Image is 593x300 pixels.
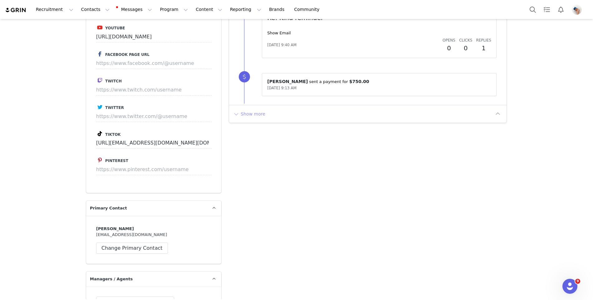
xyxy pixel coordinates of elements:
[5,7,27,13] img: grin logo
[192,2,226,17] button: Content
[443,38,455,42] span: Opens
[291,2,326,17] a: Community
[575,279,580,284] span: 9
[96,226,211,254] div: [EMAIL_ADDRESS][DOMAIN_NAME]
[96,58,212,69] input: https://www.facebook.com/@username
[267,86,296,90] span: [DATE] 9:13 AM
[568,5,588,15] button: Profile
[90,276,133,282] span: Managers / Agents
[526,2,540,17] button: Search
[267,79,308,84] span: [PERSON_NAME]
[572,5,582,15] img: 7a043e49-c13d-400d-ac6c-68a8aea09f5f.jpg
[96,243,168,254] button: Change Primary Contact
[105,132,121,137] span: Tiktok
[96,31,212,42] input: https://www.youtube.com/@username
[349,79,369,84] span: $750.00
[96,137,212,149] input: https://www.tiktok.com/@username
[226,2,265,17] button: Reporting
[105,106,124,110] span: Twitter
[2,2,213,29] body: Hi [PERSON_NAME], Thank you so much for working with MagBak! Your payment of $750.00 may take up ...
[156,2,192,17] button: Program
[554,2,568,17] button: Notifications
[267,42,296,48] span: [DATE] 9:40 AM
[267,78,491,85] p: ⁨ ⁩ ⁨sent a payment for⁩ ⁨ ⁩
[90,205,127,211] span: Primary Contact
[5,5,256,12] body: Rich Text Area. Press ALT-0 for help.
[105,26,125,30] span: Youtube
[476,43,491,53] h2: 1
[562,279,577,294] iframe: Intercom live chat
[96,226,134,231] strong: [PERSON_NAME]
[96,111,212,122] input: https://www.twitter.com/@username
[32,2,77,17] button: Recruitment
[96,84,212,96] input: https://www.twitch.com/username
[443,43,455,53] h2: 0
[459,38,472,42] span: Clicks
[476,38,491,42] span: Replies
[105,79,122,83] span: Twitch
[459,43,472,53] h2: 0
[96,164,212,175] input: https://www.pinterest.com/username
[267,31,291,35] a: Show Email
[77,2,113,17] button: Contacts
[105,52,149,57] span: Facebook Page URL
[265,2,290,17] a: Brands
[540,2,554,17] a: Tasks
[114,2,156,17] button: Messages
[233,109,266,119] button: Show more
[105,159,128,163] span: Pinterest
